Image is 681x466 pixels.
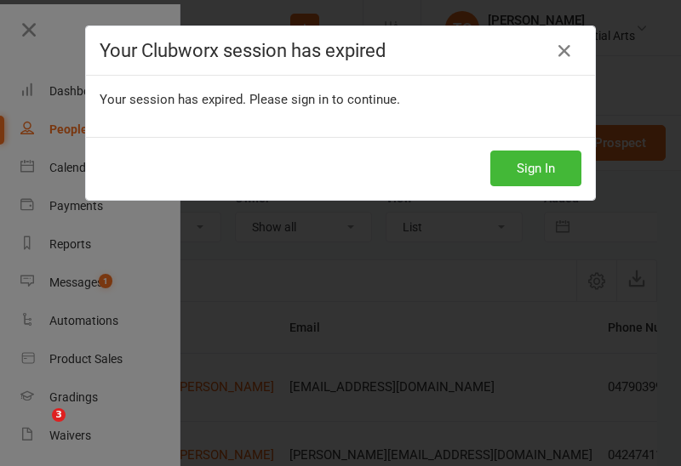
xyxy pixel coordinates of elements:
[17,408,58,449] iframe: Intercom live chat
[52,408,66,422] span: 3
[100,40,581,61] h4: Your Clubworx session has expired
[490,151,581,186] button: Sign In
[100,92,400,107] span: Your session has expired. Please sign in to continue.
[551,37,578,65] a: Close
